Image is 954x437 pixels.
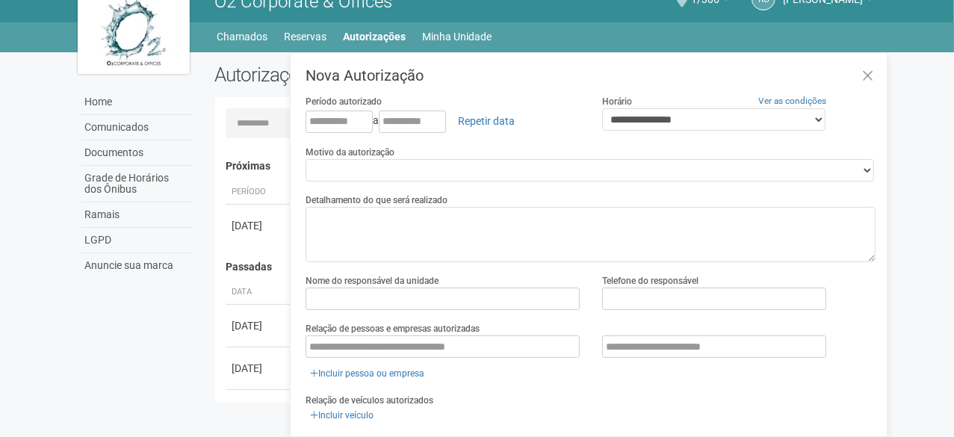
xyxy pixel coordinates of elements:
h4: Próximas [226,161,866,172]
a: Chamados [217,26,268,47]
a: Ramais [81,202,192,228]
a: Repetir data [448,108,524,134]
a: Incluir pessoa ou empresa [306,365,429,382]
a: Home [81,90,192,115]
a: Reservas [285,26,327,47]
th: Data [226,280,293,305]
div: [DATE] [232,318,287,333]
div: [DATE] [232,361,287,376]
label: Relação de pessoas e empresas autorizadas [306,322,480,335]
a: Documentos [81,140,192,166]
label: Horário [602,95,632,108]
label: Telefone do responsável [602,274,699,288]
a: LGPD [81,228,192,253]
a: Incluir veículo [306,407,378,424]
a: Grade de Horários dos Ônibus [81,166,192,202]
h3: Nova Autorização [306,68,876,83]
label: Nome do responsável da unidade [306,274,439,288]
div: [DATE] [232,218,287,233]
div: a [306,108,580,134]
th: Período [226,180,293,205]
a: Minha Unidade [423,26,492,47]
a: Comunicados [81,115,192,140]
label: Período autorizado [306,95,382,108]
label: Detalhamento do que será realizado [306,193,447,207]
a: Anuncie sua marca [81,253,192,278]
h2: Autorizações [214,63,534,86]
label: Relação de veículos autorizados [306,394,433,407]
label: Motivo da autorização [306,146,394,159]
a: Autorizações [344,26,406,47]
h4: Passadas [226,261,866,273]
a: Ver as condições [758,96,826,106]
